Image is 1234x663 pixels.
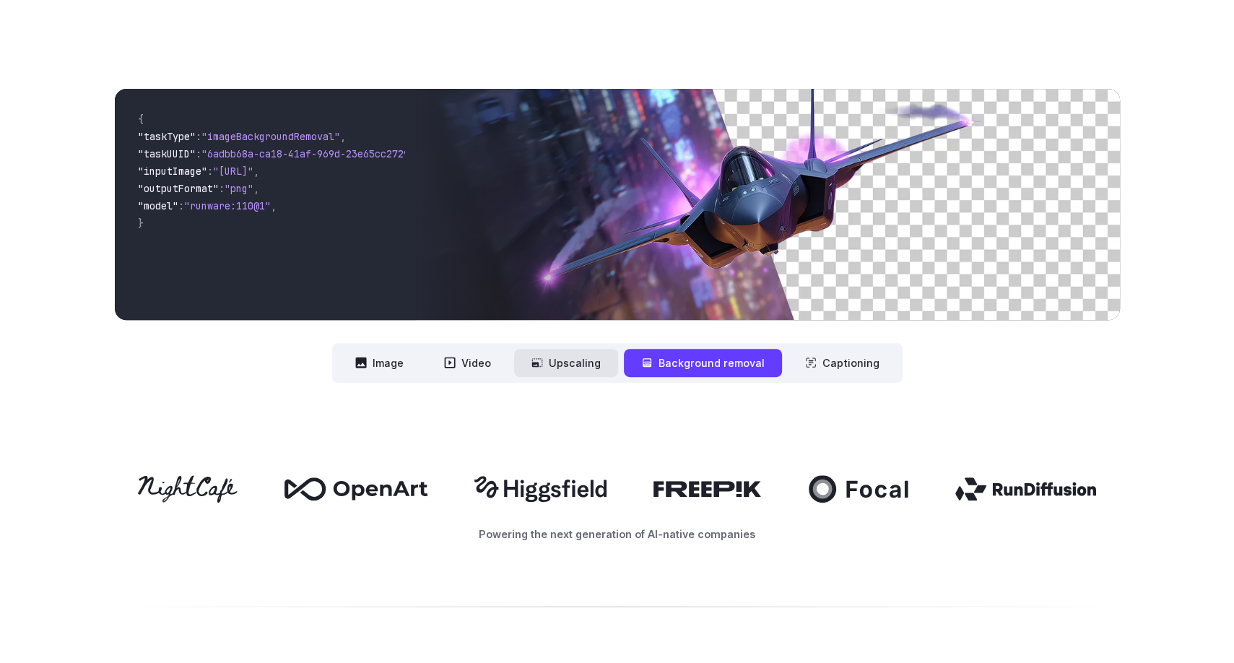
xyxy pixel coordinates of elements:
span: , [253,165,259,178]
span: : [178,199,184,212]
span: , [340,130,346,143]
span: "inputImage" [138,165,207,178]
span: "taskUUID" [138,147,196,160]
button: Video [427,349,508,377]
span: "runware:110@1" [184,199,271,212]
span: : [207,165,213,178]
span: : [196,147,201,160]
img: Futuristic stealth jet streaking through a neon-lit cityscape with glowing purple exhaust [416,89,1119,320]
button: Captioning [788,349,897,377]
span: : [219,182,225,195]
span: "png" [225,182,253,195]
span: "imageBackgroundRemoval" [201,130,340,143]
button: Background removal [624,349,782,377]
span: , [253,182,259,195]
span: : [196,130,201,143]
span: "outputFormat" [138,182,219,195]
span: "model" [138,199,178,212]
span: "[URL]" [213,165,253,178]
span: { [138,113,144,126]
button: Image [338,349,421,377]
span: , [271,199,277,212]
span: "6adbb68a-ca18-41af-969d-23e65cc2729c" [201,147,421,160]
span: } [138,217,144,230]
p: Powering the next generation of AI-native companies [115,526,1120,542]
button: Upscaling [514,349,618,377]
span: "taskType" [138,130,196,143]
